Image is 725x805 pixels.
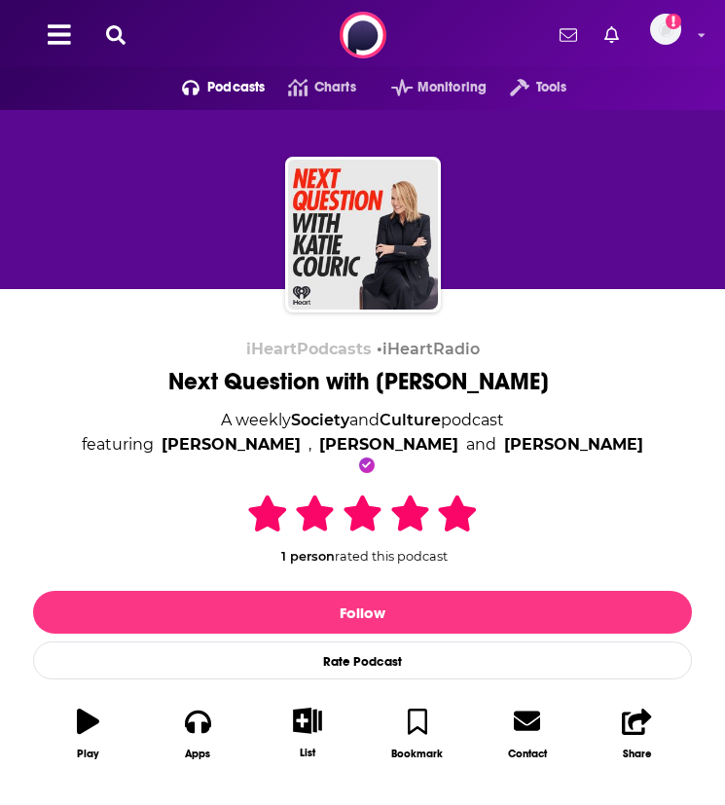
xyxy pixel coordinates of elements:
button: Bookmark [362,695,472,772]
a: Culture [380,411,441,429]
span: and [349,411,380,429]
button: open menu [368,72,487,103]
span: and [466,432,496,457]
span: 1 person [281,549,335,564]
span: , [308,432,311,457]
a: [PERSON_NAME] [162,432,301,457]
a: Logged in as ereardon [650,14,693,56]
a: Contact [472,695,582,772]
button: List [253,695,363,771]
div: 1 personrated this podcast [217,492,509,564]
a: [PERSON_NAME] [504,432,643,457]
span: rated this podcast [335,549,448,564]
svg: Add a profile image [666,14,681,29]
span: iHeartPodcasts [246,340,372,358]
div: A weekly podcast [82,408,643,457]
div: Play [77,748,99,760]
div: Bookmark [391,748,443,760]
span: Podcasts [207,74,265,101]
button: open menu [159,72,266,103]
a: Show notifications dropdown [552,18,585,52]
button: Apps [143,695,253,772]
a: Charts [265,72,355,103]
div: List [300,747,315,759]
button: Share [582,695,692,772]
div: Contact [508,747,547,760]
span: Logged in as ereardon [650,14,681,45]
span: featuring [82,432,643,457]
span: Monitoring [417,74,487,101]
span: • [377,340,480,358]
div: Share [623,748,652,760]
button: Follow [33,591,692,634]
a: Society [291,411,349,429]
a: [PERSON_NAME] [319,432,458,457]
img: Next Question with Katie Couric [288,160,438,310]
span: Tools [536,74,567,101]
a: iHeartRadio [382,340,480,358]
button: open menu [487,72,566,103]
a: Show notifications dropdown [597,18,627,52]
img: Podchaser - Follow, Share and Rate Podcasts [340,12,386,58]
div: Rate Podcast [33,641,692,679]
span: Charts [314,74,356,101]
img: User Profile [650,14,681,45]
div: Apps [185,748,210,760]
button: Play [33,695,143,772]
